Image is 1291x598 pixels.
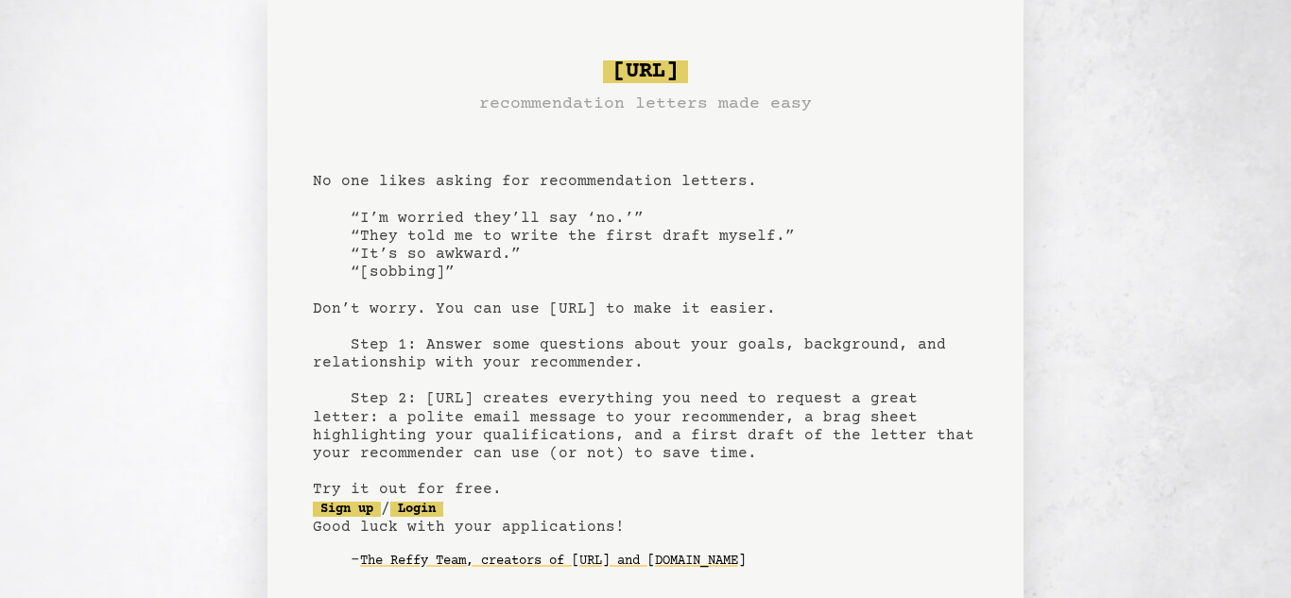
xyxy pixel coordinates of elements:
[313,502,381,517] a: Sign up
[479,91,812,117] h3: recommendation letters made easy
[390,502,443,517] a: Login
[351,552,978,571] div: -
[603,60,688,83] span: [URL]
[360,546,746,576] a: The Reffy Team, creators of [URL] and [DOMAIN_NAME]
